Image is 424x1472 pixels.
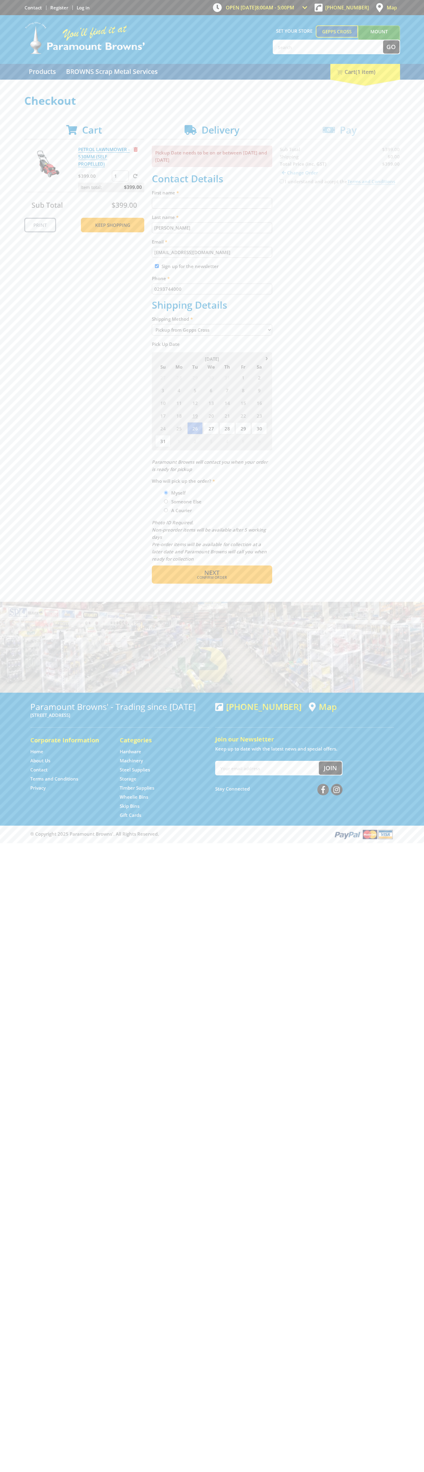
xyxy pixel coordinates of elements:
label: Shipping Method [152,315,272,323]
a: Go to the Storage page [120,776,136,782]
span: 19 [187,409,203,422]
span: 10 [155,397,171,409]
span: Tu [187,363,203,371]
span: 13 [203,397,219,409]
a: Go to the Terms and Conditions page [30,776,78,782]
h3: Paramount Browns' - Trading since [DATE] [30,702,209,711]
span: $399.00 [112,200,137,210]
span: Su [155,363,171,371]
img: PETROL LAWNMOWER - 530MM (SELF PROPELLED) [30,146,66,182]
a: PETROL LAWNMOWER - 530MM (SELF PROPELLED) [78,146,130,167]
span: 29 [235,422,251,434]
button: Go [383,40,399,54]
h5: Categories [120,736,197,744]
span: 12 [187,397,203,409]
span: We [203,363,219,371]
p: Keep up to date with the latest news and special offers. [215,745,394,752]
div: Cart [330,64,400,80]
img: Paramount Browns' [24,21,145,55]
span: 15 [235,397,251,409]
a: Go to the Wheelie Bins page [120,794,148,800]
a: Print [24,218,56,232]
h2: Shipping Details [152,299,272,311]
span: 24 [155,422,171,434]
input: Search [273,40,383,54]
span: 31 [155,435,171,447]
span: 4 [219,435,235,447]
a: Go to the Steel Supplies page [120,767,150,773]
span: (1 item) [356,68,376,75]
input: Please enter your first name. [152,198,272,209]
label: Sign up for the newsletter [162,263,219,269]
span: $399.00 [124,183,142,192]
label: Last name [152,214,272,221]
label: A Courier [169,505,194,516]
h2: Contact Details [152,173,272,184]
span: Cart [82,123,102,136]
em: Paramount Browns will contact you when your order is ready for pickup [152,459,268,472]
span: 1 [171,435,187,447]
p: Pickup Date needs to be on or between [DATE] and [DATE] [152,146,272,167]
label: Pick Up Date [152,340,272,348]
a: Go to the Hardware page [120,748,141,755]
span: 21 [219,409,235,422]
span: 11 [171,397,187,409]
input: Your email address [216,761,319,775]
a: Go to the Home page [30,748,43,755]
span: 3 [155,384,171,396]
span: Fr [235,363,251,371]
a: Keep Shopping [81,218,144,232]
span: Sub Total [32,200,63,210]
span: OPEN [DATE] [226,4,294,11]
a: Gepps Cross [316,25,358,38]
input: Please enter your email address. [152,247,272,258]
p: [STREET_ADDRESS] [30,711,209,719]
span: 4 [171,384,187,396]
h5: Corporate Information [30,736,108,744]
span: 26 [187,422,203,434]
span: 2 [252,371,267,383]
label: Phone [152,275,272,282]
h1: Checkout [24,95,400,107]
input: Please select who will pick up the order. [164,499,168,503]
button: Next Confirm order [152,565,272,584]
a: Go to the Skip Bins page [120,803,139,809]
input: Please select who will pick up the order. [164,508,168,512]
a: Remove from cart [134,146,138,152]
span: 8:00am - 5:00pm [256,4,294,11]
a: Go to the Machinery page [120,758,143,764]
span: Mo [171,363,187,371]
select: Please select a shipping method. [152,324,272,336]
span: Delivery [202,123,239,136]
span: 22 [235,409,251,422]
div: ® Copyright 2025 Paramount Browns'. All Rights Reserved. [24,829,400,840]
span: 28 [219,422,235,434]
p: Item total: [78,183,144,192]
span: 5 [187,384,203,396]
span: 31 [219,371,235,383]
label: Who will pick up the order? [152,477,272,485]
span: 16 [252,397,267,409]
input: Please enter your last name. [152,222,272,233]
a: Go to the Products page [24,64,60,80]
span: 25 [171,422,187,434]
span: 8 [235,384,251,396]
em: Photo ID Required. Non-preorder items will be available after 5 working days Pre-order items will... [152,519,267,562]
input: Please enter your telephone number. [152,283,272,294]
a: Go to the Timber Supplies page [120,785,154,791]
span: 17 [155,409,171,422]
label: First name [152,189,272,196]
span: Set your store [273,25,316,36]
a: View a map of Gepps Cross location [309,702,337,712]
span: Confirm order [165,576,259,579]
label: Someone Else [169,496,204,507]
a: Go to the Privacy page [30,785,46,791]
span: 1 [235,371,251,383]
a: Mount [PERSON_NAME] [358,25,400,48]
span: 29 [187,371,203,383]
a: Log in [77,5,90,11]
span: 23 [252,409,267,422]
span: 18 [171,409,187,422]
span: 9 [252,384,267,396]
span: 7 [219,384,235,396]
